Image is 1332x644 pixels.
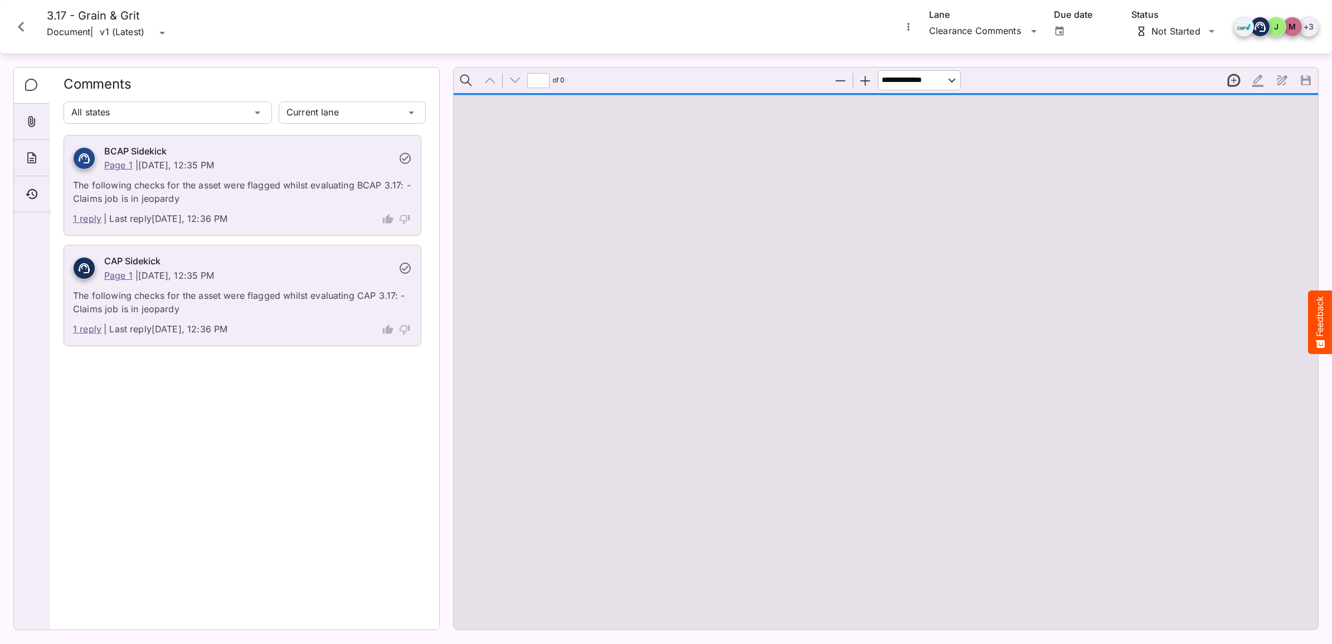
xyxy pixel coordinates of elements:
div: About [14,140,50,176]
p: [DATE], 12:35 PM [138,270,214,281]
p: | [135,159,138,171]
button: More options for 3.17 - Grain & Grit [901,20,916,34]
div: Current lane [279,101,405,124]
p: The following checks for the asset were flagged whilst evaluating CAP 3.17: - Claims job is in je... [73,282,412,316]
div: J [1266,17,1286,37]
button: Zoom In [854,69,877,92]
a: Page 1 [104,159,133,171]
h6: BCAP Sidekick [104,144,392,159]
p: The following checks for the asset were flagged whilst evaluating BCAP 3.17: - Claims job is in j... [73,172,412,205]
span: | [90,26,93,38]
p: | [135,270,138,281]
button: Find in Document [454,69,478,92]
a: Page 1 [104,270,133,281]
h6: CAP Sidekick [104,254,392,269]
div: Timeline [14,176,50,212]
span: of ⁨0⁩ [551,69,567,92]
h4: 3.17 - Grain & Grit [47,9,169,23]
button: Feedback [1308,290,1332,354]
a: 1 reply [73,212,101,226]
h2: Comments [64,76,426,99]
button: Open [1052,24,1067,38]
p: | Last reply [DATE], 12:36 PM [104,212,227,226]
div: All states [64,101,251,124]
p: | Last reply [DATE], 12:36 PM [104,322,227,337]
div: + 3 [1299,17,1319,37]
div: v1 (Latest) [100,25,155,41]
button: New thread [1222,69,1246,92]
button: Close card [4,10,38,43]
div: Comments [14,67,50,104]
p: Document [47,23,90,43]
p: [DATE], 12:35 PM [138,159,214,171]
div: Attachments [14,104,50,140]
div: M [1282,17,1302,37]
div: Clearance Comments [929,22,1027,40]
div: Not Started [1136,26,1202,37]
a: 1 reply [73,322,101,337]
button: Zoom Out [829,69,852,92]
